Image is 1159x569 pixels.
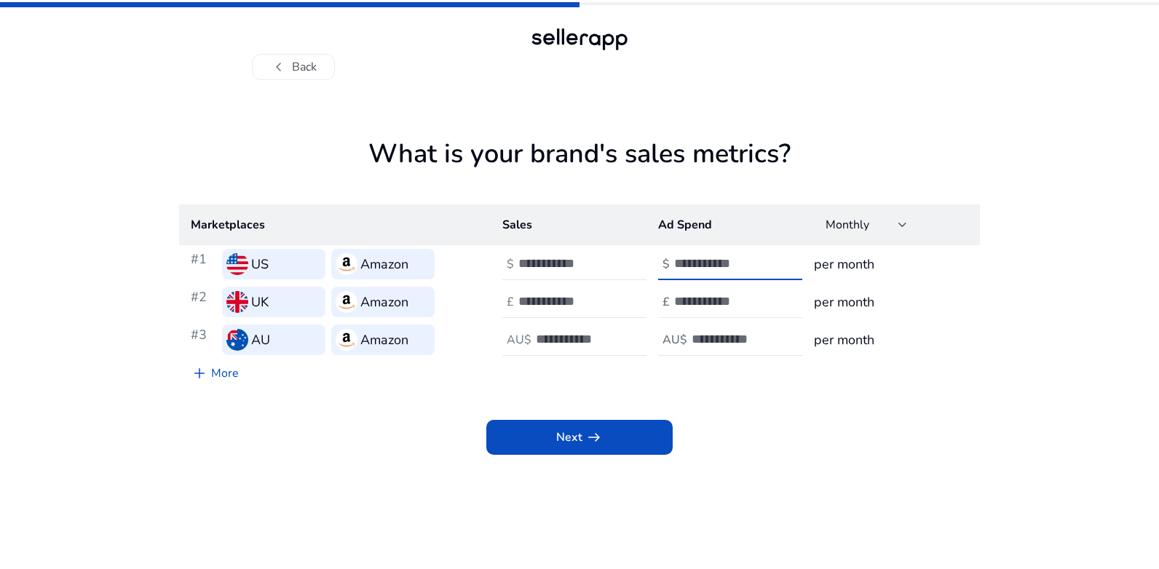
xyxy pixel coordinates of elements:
[226,329,248,351] img: au.svg
[585,429,603,446] span: arrow_right_alt
[191,365,208,382] span: add
[179,204,491,245] th: Marketplaces
[662,333,687,347] h4: AU$
[252,54,335,80] button: chevron_leftBack
[226,253,248,275] img: us.svg
[251,292,269,312] h3: UK
[814,292,968,312] h3: per month
[826,217,869,233] span: Monthly
[191,325,216,355] h3: #3
[191,287,216,317] h3: #2
[191,249,216,279] h3: #1
[814,330,968,350] h3: per month
[360,292,408,312] h3: Amazon
[556,429,603,446] span: Next
[814,254,968,274] h3: per month
[360,254,408,274] h3: Amazon
[179,359,250,388] a: More
[507,333,531,347] h4: AU$
[486,420,673,455] button: Nextarrow_right_alt
[507,295,514,309] h4: £
[179,138,980,204] h1: What is your brand's sales metrics?
[270,58,288,76] span: chevron_left
[251,254,269,274] h3: US
[662,258,670,271] h4: $
[251,330,270,350] h3: AU
[226,291,248,313] img: uk.svg
[507,258,514,271] h4: $
[662,295,670,309] h4: £
[491,204,646,245] th: Sales
[360,330,408,350] h3: Amazon
[646,204,802,245] th: Ad Spend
